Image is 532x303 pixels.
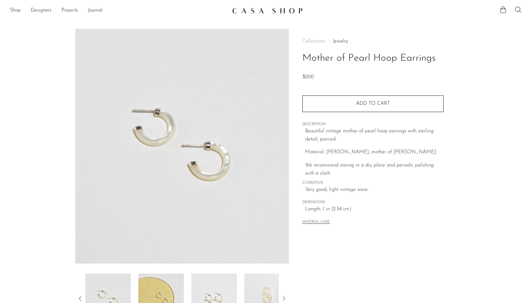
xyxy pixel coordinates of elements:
[302,220,330,225] button: MATERIAL CARE
[305,205,444,213] span: Length: 1 in (2.54 cm)
[302,74,314,80] span: $200
[305,186,444,194] span: Very good; light vintage wear.
[302,39,444,44] nav: Breadcrumbs
[88,7,103,15] a: Journal
[61,7,78,15] a: Projects
[302,39,325,44] span: Collections
[10,5,227,16] nav: Desktop navigation
[302,122,444,127] span: DESCRIPTION
[302,50,444,66] h1: Mother of Pearl Hoop Earrings
[302,180,444,186] span: CONDITION
[305,163,434,176] em: We recommend storing in a dry place and periodic polishing with a cloth.
[10,7,21,15] a: Shop
[333,39,348,44] a: Jewelry
[75,29,289,264] img: Mother of Pearl Hoop Earrings
[31,7,51,15] a: Designers
[305,127,444,143] p: Beautiful vintage mother of pearl hoop earrings with sterling detail, pierced.
[302,200,444,205] span: DIMENSIONS
[302,95,444,112] button: Add to cart
[356,101,390,106] span: Add to cart
[305,148,444,157] p: Material: [PERSON_NAME], mother of [PERSON_NAME].
[10,5,227,16] ul: NEW HEADER MENU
